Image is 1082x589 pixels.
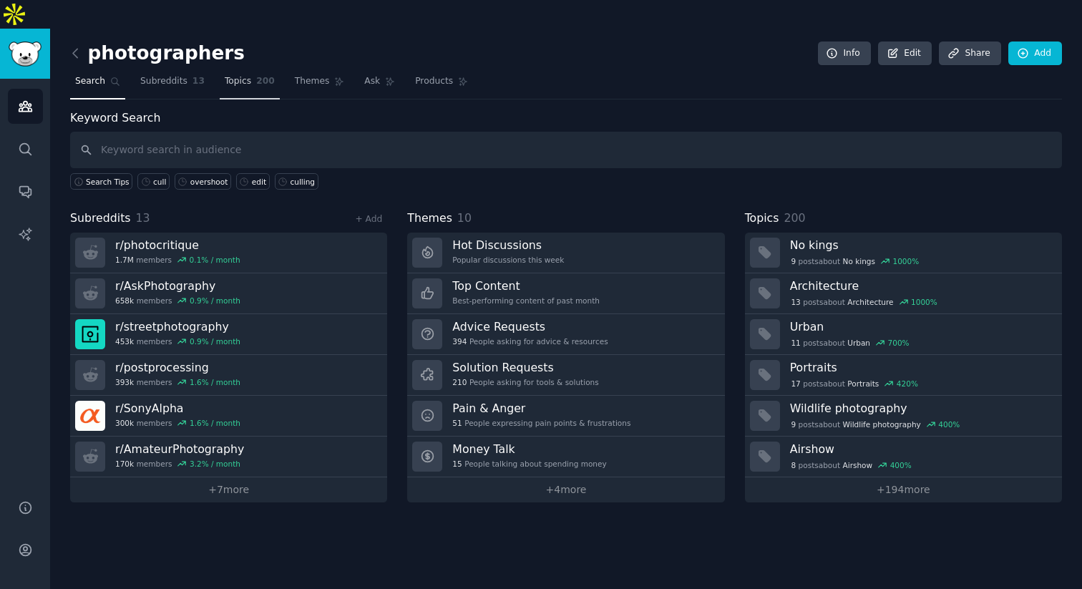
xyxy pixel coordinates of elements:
div: People talking about spending money [452,459,606,469]
a: Ask [359,70,400,99]
div: post s about [790,377,920,390]
span: 8 [791,460,796,470]
a: Topics200 [220,70,280,99]
div: post s about [790,459,913,472]
span: 13 [791,297,800,307]
div: People asking for tools & solutions [452,377,598,387]
span: 394 [452,336,467,346]
span: 453k [115,336,134,346]
span: 170k [115,459,134,469]
span: Subreddits [140,75,187,88]
div: Best-performing content of past month [452,296,600,306]
h3: r/ photocritique [115,238,240,253]
div: post s about [790,296,939,308]
div: overshoot [190,177,228,187]
div: 3.2 % / month [190,459,240,469]
h3: r/ postprocessing [115,360,240,375]
a: Top ContentBest-performing content of past month [407,273,724,314]
a: Wildlife photography9postsaboutWildlife photography400% [745,396,1062,437]
a: r/AskPhotography658kmembers0.9% / month [70,273,387,314]
h3: No kings [790,238,1052,253]
span: No kings [843,256,875,266]
div: post s about [790,418,961,431]
a: cull [137,173,170,190]
div: cull [153,177,166,187]
h3: Advice Requests [452,319,608,334]
h3: Money Talk [452,442,606,457]
div: members [115,418,240,428]
h3: Architecture [790,278,1052,293]
input: Keyword search in audience [70,132,1062,168]
a: Share [939,42,1000,66]
a: r/SonyAlpha300kmembers1.6% / month [70,396,387,437]
h3: Pain & Anger [452,401,630,416]
span: Themes [295,75,330,88]
a: Portraits17postsaboutPortraits420% [745,355,1062,396]
h3: r/ SonyAlpha [115,401,240,416]
div: People asking for advice & resources [452,336,608,346]
span: 10 [457,211,472,225]
a: Solution Requests210People asking for tools & solutions [407,355,724,396]
a: No kings9postsaboutNo kings1000% [745,233,1062,273]
div: 1.6 % / month [190,418,240,428]
span: 51 [452,418,462,428]
div: members [115,255,240,265]
span: 13 [192,75,205,88]
a: Architecture13postsaboutArchitecture1000% [745,273,1062,314]
span: 210 [452,377,467,387]
a: Hot DiscussionsPopular discussions this week [407,233,724,273]
div: members [115,459,244,469]
div: 1000 % [892,256,919,266]
h3: Urban [790,319,1052,334]
div: members [115,377,240,387]
div: 700 % [888,338,910,348]
h3: Solution Requests [452,360,598,375]
button: Search Tips [70,173,132,190]
a: +7more [70,477,387,502]
h2: photographers [70,42,245,65]
span: Products [415,75,453,88]
div: post s about [790,336,911,349]
a: edit [236,173,270,190]
a: r/AmateurPhotography170kmembers3.2% / month [70,437,387,477]
a: Info [818,42,871,66]
span: Urban [847,338,870,348]
span: 11 [791,338,800,348]
a: Pain & Anger51People expressing pain points & frustrations [407,396,724,437]
h3: Top Content [452,278,600,293]
span: 13 [136,211,150,225]
span: Subreddits [70,210,131,228]
h3: Hot Discussions [452,238,564,253]
span: Search [75,75,105,88]
span: 15 [452,459,462,469]
a: r/streetphotography453kmembers0.9% / month [70,314,387,355]
span: Ask [364,75,380,88]
span: Airshow [843,460,873,470]
a: Money Talk15People talking about spending money [407,437,724,477]
span: 9 [791,419,796,429]
img: streetphotography [75,319,105,349]
a: r/photocritique1.7Mmembers0.1% / month [70,233,387,273]
h3: Portraits [790,360,1052,375]
div: 1000 % [911,297,937,307]
span: 200 [784,211,805,225]
a: + Add [355,214,382,224]
img: GummySearch logo [9,42,42,67]
a: Advice Requests394People asking for advice & resources [407,314,724,355]
div: edit [252,177,266,187]
div: 0.1 % / month [190,255,240,265]
h3: r/ streetphotography [115,319,240,334]
a: Search [70,70,125,99]
div: Popular discussions this week [452,255,564,265]
a: culling [275,173,318,190]
span: Topics [745,210,779,228]
div: People expressing pain points & frustrations [452,418,630,428]
a: Edit [878,42,932,66]
a: Subreddits13 [135,70,210,99]
span: 300k [115,418,134,428]
span: 393k [115,377,134,387]
span: Search Tips [86,177,130,187]
span: 1.7M [115,255,134,265]
span: 17 [791,379,800,389]
a: Urban11postsaboutUrban700% [745,314,1062,355]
